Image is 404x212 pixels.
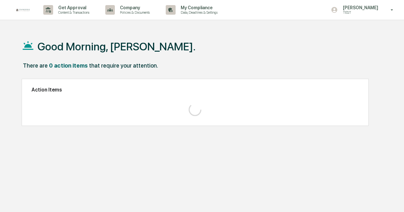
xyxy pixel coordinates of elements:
[49,62,88,69] div: 0 action items
[176,5,221,10] p: My Compliance
[53,10,93,15] p: Content & Transactions
[176,10,221,15] p: Data, Deadlines & Settings
[338,10,381,15] p: TEST
[15,8,31,11] img: logo
[23,62,48,69] div: There are
[31,87,359,93] h2: Action Items
[115,5,153,10] p: Company
[89,62,158,69] div: that require your attention.
[53,5,93,10] p: Get Approval
[115,10,153,15] p: Policies & Documents
[38,40,196,53] h1: Good Morning, [PERSON_NAME].
[338,5,381,10] p: [PERSON_NAME]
